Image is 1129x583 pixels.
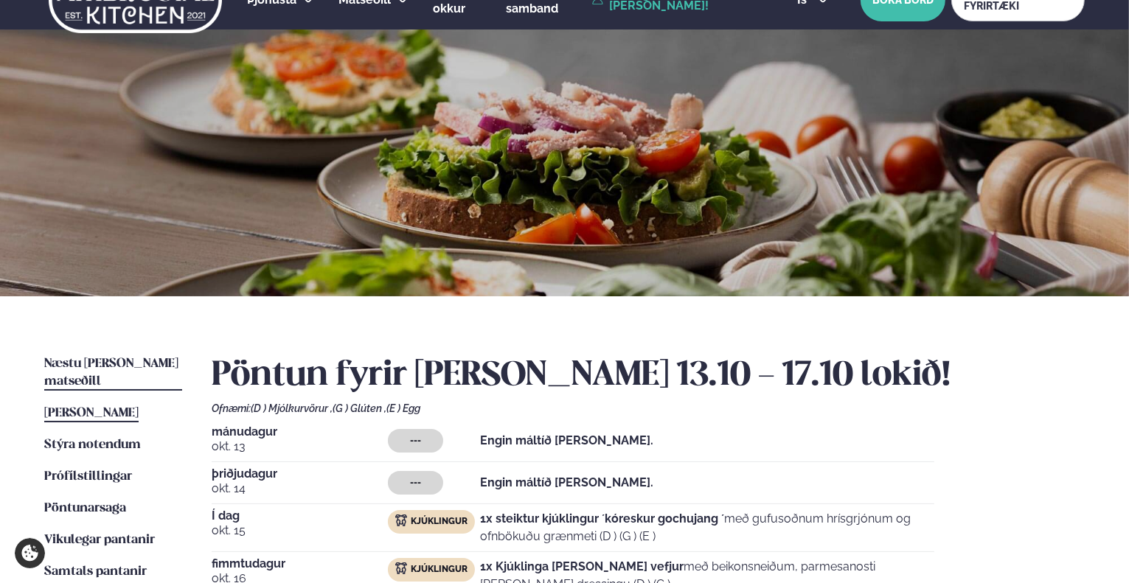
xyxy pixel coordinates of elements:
span: Prófílstillingar [44,470,132,483]
strong: Engin máltíð [PERSON_NAME]. [480,433,653,447]
span: fimmtudagur [212,558,388,570]
a: [PERSON_NAME] [44,405,139,422]
div: Ofnæmi: [212,402,1085,414]
span: --- [410,477,421,489]
h2: Pöntun fyrir [PERSON_NAME] 13.10 - 17.10 lokið! [212,355,1085,397]
span: Næstu [PERSON_NAME] matseðill [44,357,178,388]
span: Vikulegar pantanir [44,534,155,546]
img: chicken.svg [395,514,407,526]
span: Stýra notendum [44,439,141,451]
strong: Engin máltíð [PERSON_NAME]. [480,475,653,489]
span: þriðjudagur [212,468,388,480]
span: Kjúklingur [411,564,468,576]
img: chicken.svg [395,562,407,574]
p: með gufusoðnum hrísgrjónum og ofnbökuðu grænmeti (D ) (G ) (E ) [480,510,934,545]
span: Samtals pantanir [44,565,147,578]
span: [PERSON_NAME] [44,407,139,419]
span: okt. 14 [212,480,388,498]
span: Í dag [212,510,388,522]
span: mánudagur [212,426,388,438]
span: (G ) Glúten , [333,402,386,414]
span: Pöntunarsaga [44,502,126,514]
span: (D ) Mjólkurvörur , [251,402,333,414]
a: Stýra notendum [44,436,141,454]
a: Pöntunarsaga [44,500,126,517]
span: --- [410,435,421,447]
a: Prófílstillingar [44,468,132,486]
span: Kjúklingur [411,516,468,528]
a: Næstu [PERSON_NAME] matseðill [44,355,182,391]
strong: 1x steiktur kjúklingur ´kóreskur gochujang ´ [480,512,724,526]
strong: 1x Kjúklinga [PERSON_NAME] vefjur [480,559,684,573]
span: okt. 13 [212,438,388,455]
a: Vikulegar pantanir [44,531,155,549]
a: Cookie settings [15,538,45,568]
span: okt. 15 [212,522,388,540]
a: Samtals pantanir [44,563,147,581]
span: (E ) Egg [386,402,420,414]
